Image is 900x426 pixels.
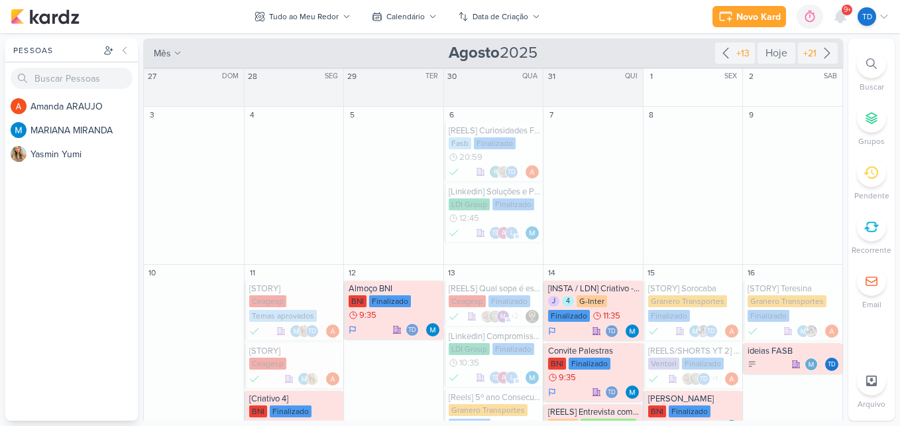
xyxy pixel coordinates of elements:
div: 7 [545,108,558,121]
div: Responsável: Amanda ARAUJO [725,324,738,338]
div: BNI [249,405,267,417]
div: LDI Group [449,198,490,210]
div: [STORY] [249,346,341,356]
div: A Fazer [748,360,757,369]
div: [REELS] Entrevista com a Gabi [548,407,640,417]
strong: Agosto [449,43,500,62]
img: Sarah Violante [480,310,494,323]
div: Thais de carvalho [605,386,618,399]
img: Everton Granero [805,324,818,338]
div: 12 [345,266,359,279]
div: Responsável: Leviê Agência de Marketing Digital [526,310,539,323]
div: Colaboradores: Sarah Violante, Leviê Agência de Marketing Digital, mlegnaioli@gmail.com, Yasmin Y... [480,310,522,323]
div: Finalizado [548,310,590,322]
div: 1 [645,70,658,83]
img: MARIANA MIRANDA [689,324,702,338]
span: 11:35 [603,311,620,320]
img: Amanda ARAUJO [326,372,339,386]
img: Amanda ARAUJO [825,324,838,338]
div: Done [648,324,659,338]
div: [STORY] [249,283,341,294]
img: Sarah Violante [497,165,510,178]
img: Amanda ARAUJO [725,324,738,338]
div: Ceagesp [249,295,286,307]
div: Hoje [758,42,795,64]
span: +2 [510,311,518,322]
div: [Linkedin] Compromisso com sua obra [449,331,541,342]
div: M A R I A N A M I R A N D A [30,123,138,137]
div: ideias FASB [748,346,840,356]
div: 27 [145,70,158,83]
div: 8 [645,108,658,121]
div: Thais de carvalho [858,7,876,26]
div: Temas aprovados [249,310,317,322]
div: Thais de carvalho [505,165,518,178]
div: Responsável: MARIANA MIRANDA [426,323,439,336]
div: Ceagesp [449,295,486,307]
div: 31 [545,70,558,83]
p: Td [707,328,715,335]
div: Granero Transportes [449,404,528,416]
span: 20:59 [459,153,482,162]
img: MARIANA MIRANDA [11,122,27,138]
div: 28 [246,70,259,83]
img: MARIANA MIRANDA [290,324,303,338]
span: 9+ [844,5,851,15]
div: luciano@ldigroup.com.br [505,371,518,384]
div: Colaboradores: MARIANA MIRANDA, Everton Granero, Thais de carvalho [689,324,721,338]
img: MARIANA MIRANDA [626,324,639,338]
div: Em Andamento [349,324,357,335]
div: luciano@ldigroup.com.br [505,226,518,240]
div: Done [648,372,659,386]
div: Novo Kard [736,10,781,24]
p: Email [862,299,881,311]
span: 12:45 [459,214,479,223]
div: Responsável: Amanda ARAUJO [725,372,738,386]
div: +13 [734,46,752,60]
div: Thais de carvalho [489,371,502,384]
div: Finalizado [648,310,690,322]
div: Thais de carvalho [306,324,319,338]
div: 11 [246,266,259,279]
div: SEX [724,71,741,82]
div: G-Inter [577,295,607,307]
li: Ctrl + F [848,49,895,93]
div: Finalizado [369,295,411,307]
img: Yasmin Yumi [298,324,311,338]
div: Convite Palestras [548,346,640,356]
div: Finalizado [270,405,311,417]
div: Thais de carvalho [406,323,419,336]
div: Y a s m i n Y u m i [30,147,138,161]
img: MARIANA MIRANDA [526,226,539,240]
div: 9 [744,108,758,121]
div: Em Andamento [548,326,556,336]
p: m [500,314,506,320]
img: Amanda ARAUJO [326,324,339,338]
div: Colaboradores: MARIANA MIRANDA, Yasmin Yumi, Thais de carvalho [290,324,322,338]
p: Grupos [858,135,885,147]
div: Colaboradores: Thais de carvalho, aline.ferraz@ldigroup.com.br, luciano@ldigroup.com.br [489,226,522,240]
div: Finalizado [492,198,534,210]
div: +21 [801,46,819,60]
div: Done [249,324,260,338]
div: LDI Group [449,343,490,355]
div: BNI [648,405,666,417]
p: Td [608,328,616,335]
span: +1 [710,374,718,384]
p: Td [492,375,500,382]
div: A m a n d a A R A U J O [30,100,138,113]
div: 3 [145,108,158,121]
div: Colaboradores: MARIANA MIRANDA [805,358,821,371]
div: 6 [445,108,459,121]
p: l [510,375,514,382]
div: TER [425,71,442,82]
div: Responsável: MARIANA MIRANDA [526,371,539,384]
div: BNI [349,295,366,307]
div: Colaboradores: Thais de carvalho [406,323,422,336]
span: 2025 [449,42,537,64]
div: Finalizado [449,371,459,384]
div: [STORY] Teresina [748,283,840,294]
div: [Criativo 4] [249,393,341,404]
div: Finalizado [449,310,459,323]
div: Done [748,324,758,338]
